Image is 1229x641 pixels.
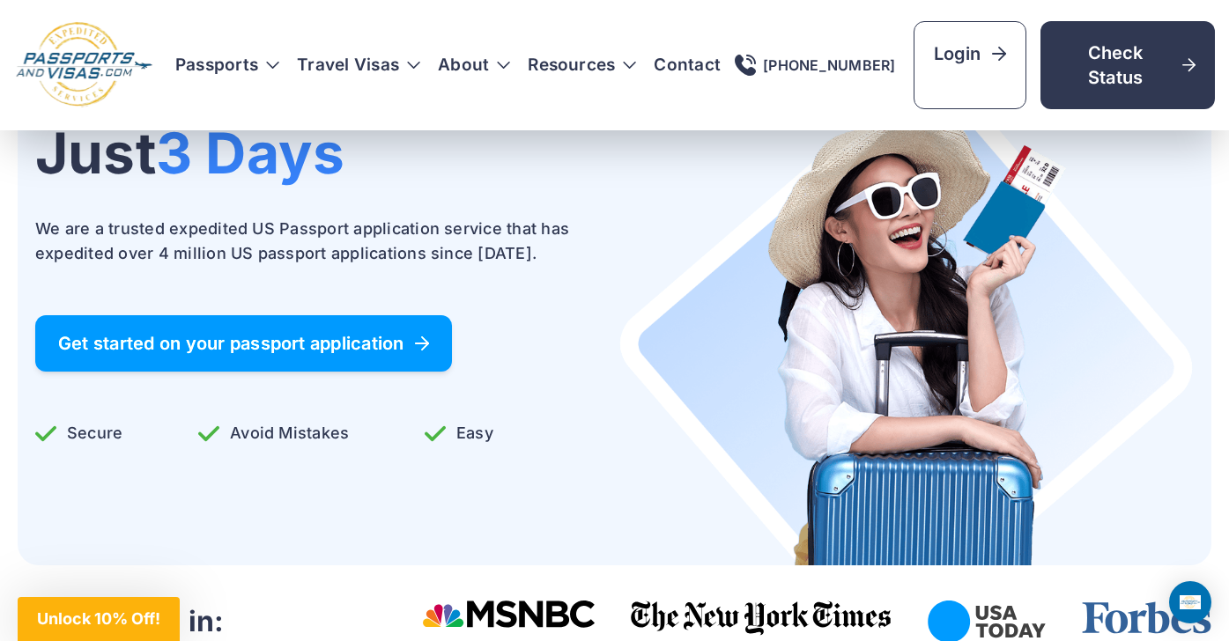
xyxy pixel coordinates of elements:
p: Easy [425,421,493,446]
a: Get started on your passport application [35,315,452,372]
a: [PHONE_NUMBER] [735,55,895,76]
img: Where can I get a Passport Near Me? [618,69,1195,565]
a: Check Status [1040,21,1215,109]
h1: Get Your Passport in Just [35,69,599,181]
h3: Travel Visas [297,56,420,74]
img: Logo [14,21,154,108]
div: Unlock 10% Off! [18,597,180,641]
p: Avoid Mistakes [198,421,349,446]
img: The New York Times [631,600,892,636]
h3: Passports [175,56,279,74]
p: We are a trusted expedited US Passport application service that has expedited over 4 million US p... [35,217,599,266]
a: Login [914,21,1026,109]
span: Login [934,41,1006,66]
span: 3 Days [156,119,344,187]
div: Open Intercom Messenger [1169,581,1211,623]
img: Forbes [1081,600,1211,636]
img: Msnbc [422,600,596,629]
p: Secure [35,421,122,446]
span: Unlock 10% Off! [37,609,160,628]
h3: Resources [528,56,636,74]
span: Get started on your passport application [58,335,429,352]
a: Contact [654,56,721,74]
a: About [438,56,489,74]
span: Check Status [1060,41,1196,90]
